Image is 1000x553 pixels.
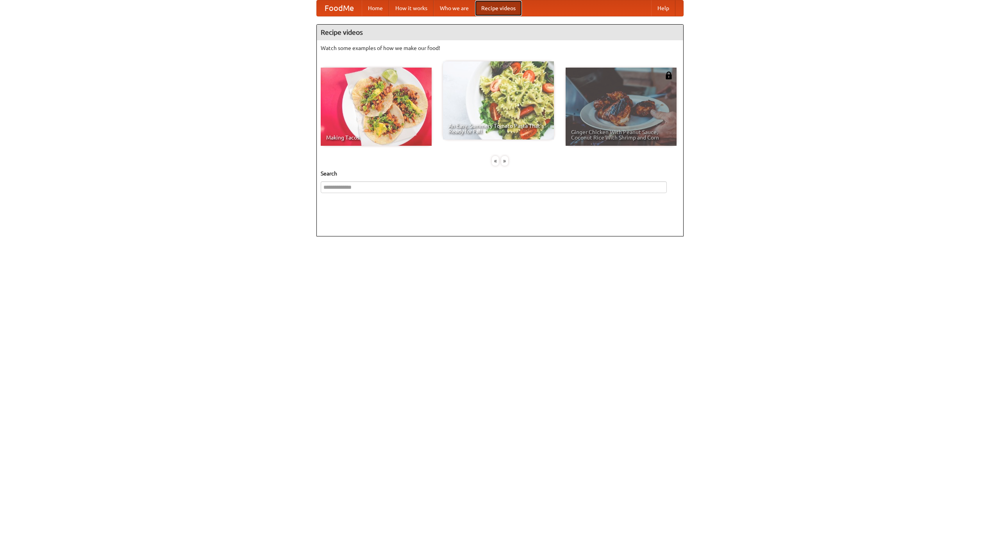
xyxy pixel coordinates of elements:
a: Recipe videos [475,0,522,16]
div: « [492,156,499,166]
a: FoodMe [317,0,362,16]
div: » [501,156,508,166]
img: 483408.png [665,72,673,79]
span: An Easy, Summery Tomato Pasta That's Ready for Fall [448,123,548,134]
a: Home [362,0,389,16]
a: Help [651,0,675,16]
span: Making Tacos [326,135,426,140]
h5: Search [321,170,679,177]
a: How it works [389,0,434,16]
p: Watch some examples of how we make our food! [321,44,679,52]
a: Who we are [434,0,475,16]
h4: Recipe videos [317,25,683,40]
a: Making Tacos [321,68,432,146]
a: An Easy, Summery Tomato Pasta That's Ready for Fall [443,61,554,140]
